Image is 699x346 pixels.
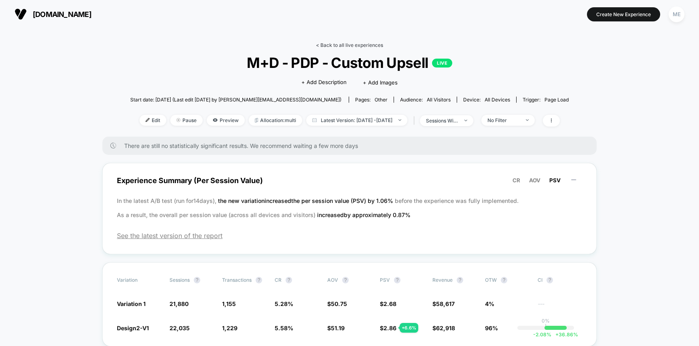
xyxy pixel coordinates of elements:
[485,325,498,331] span: 96%
[169,277,190,283] span: Sessions
[432,277,453,283] span: Revenue
[117,325,149,331] span: Design2-V1
[222,300,236,307] span: 1,155
[286,277,292,283] button: ?
[432,325,455,331] span: $
[400,97,451,103] div: Audience:
[529,177,540,184] span: AOV
[327,325,345,331] span: $
[342,277,349,283] button: ?
[275,325,293,331] span: 5.58 %
[170,115,203,126] span: Pause
[411,115,420,127] span: |
[383,300,396,307] span: 2.68
[380,325,396,331] span: $
[544,97,569,103] span: Page Load
[426,118,458,124] div: sessions with impression
[513,177,520,184] span: CR
[526,119,529,121] img: end
[222,277,252,283] span: Transactions
[457,277,463,283] button: ?
[432,59,452,68] p: LIVE
[327,277,338,283] span: AOV
[551,331,578,338] span: 36.86 %
[383,325,396,331] span: 2.86
[327,300,347,307] span: $
[436,325,455,331] span: 62,918
[533,331,551,338] span: -2.08 %
[275,300,293,307] span: 5.28 %
[207,115,245,126] span: Preview
[436,300,455,307] span: 58,617
[117,171,582,190] span: Experience Summary (Per Session Value)
[117,194,582,222] p: In the latest A/B test (run for 14 days), before the experience was fully implemented. As a resul...
[312,118,317,122] img: calendar
[316,42,383,48] a: < Back to all live experiences
[375,97,388,103] span: other
[130,97,341,103] span: Start date: [DATE] (Last edit [DATE] by [PERSON_NAME][EMAIL_ADDRESS][DOMAIN_NAME])
[255,118,258,122] img: rebalance
[427,97,451,103] span: All Visitors
[457,97,516,103] span: Device:
[124,142,580,149] span: There are still no statistically significant results. We recommend waiting a few more days
[545,324,546,330] p: |
[538,302,582,308] span: ---
[140,115,166,126] span: Edit
[331,300,347,307] span: 50.75
[546,277,553,283] button: ?
[394,277,400,283] button: ?
[400,323,418,333] div: + 6.6 %
[331,325,345,331] span: 51.19
[485,277,530,283] span: OTW
[33,10,91,19] span: [DOMAIN_NAME]
[117,232,582,240] span: See the latest version of the report
[249,115,302,126] span: Allocation: multi
[117,300,146,307] span: Variation 1
[485,97,510,103] span: all devices
[152,54,546,71] span: M+D - PDP - Custom Upsell
[380,277,390,283] span: PSV
[398,119,401,121] img: end
[538,277,582,283] span: CI
[363,79,398,86] span: + Add Images
[380,300,396,307] span: $
[222,325,237,331] span: 1,229
[547,177,563,184] button: PSV
[501,277,507,283] button: ?
[432,300,455,307] span: $
[487,117,520,123] div: No Filter
[169,325,190,331] span: 22,035
[301,78,347,86] span: + Add Description
[542,318,550,324] p: 0%
[355,97,388,103] div: Pages:
[555,331,559,338] span: +
[194,277,200,283] button: ?
[306,115,407,126] span: Latest Version: [DATE] - [DATE]
[317,211,411,218] span: increased by approximately 0.87 %
[146,118,150,122] img: edit
[169,300,189,307] span: 21,880
[275,277,282,283] span: CR
[464,120,467,121] img: end
[510,177,523,184] button: CR
[218,197,395,204] span: the new variation increased the per session value (PSV) by 1.06 %
[117,277,161,283] span: Variation
[176,118,180,122] img: end
[15,8,27,20] img: Visually logo
[669,6,684,22] div: ME
[485,300,494,307] span: 4%
[12,8,94,21] button: [DOMAIN_NAME]
[523,97,569,103] div: Trigger:
[587,7,660,21] button: Create New Experience
[527,177,543,184] button: AOV
[549,177,561,184] span: PSV
[666,6,687,23] button: ME
[256,277,262,283] button: ?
